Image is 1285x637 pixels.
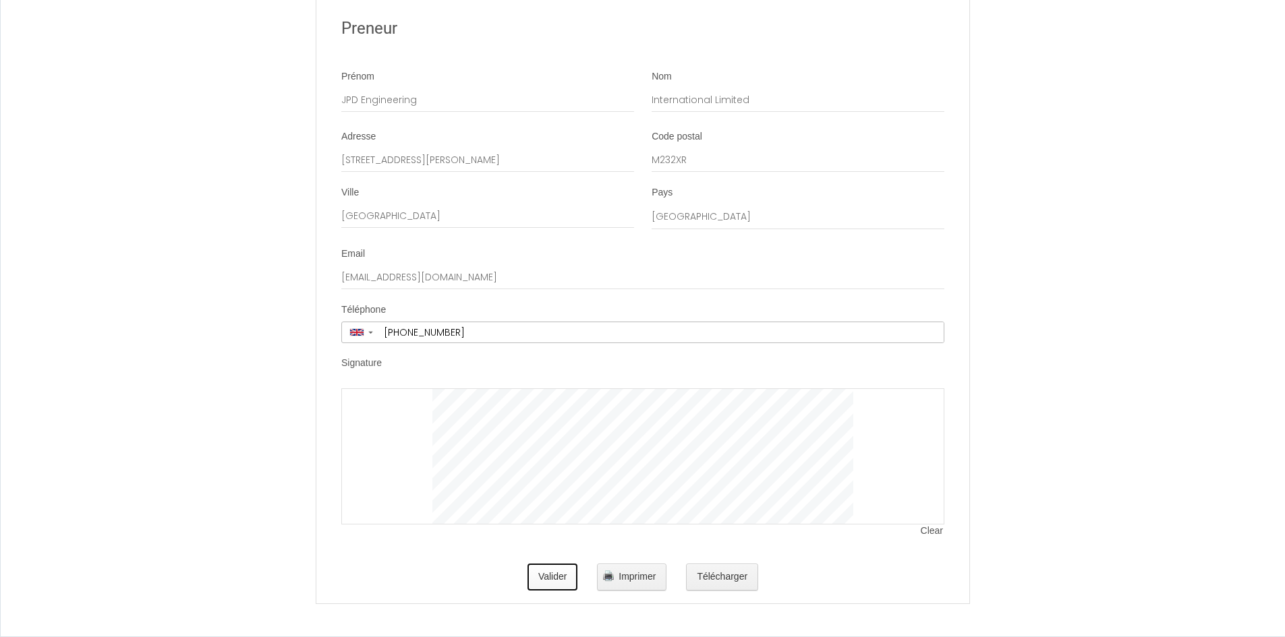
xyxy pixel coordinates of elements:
label: Code postal [652,130,702,144]
label: Téléphone [341,303,386,317]
span: ▼ [367,330,374,335]
span: Clear [921,524,944,538]
span: Imprimer [619,571,656,582]
input: +44 7400 123456 [379,322,944,342]
label: Nom [652,70,672,84]
h2: Preneur [341,16,944,42]
label: Signature [341,357,382,370]
button: Télécharger [686,564,758,590]
img: printer.png [603,570,614,581]
label: Prénom [341,70,374,84]
label: Email [341,247,365,261]
label: Ville [341,186,359,200]
label: Pays [652,186,673,200]
label: Adresse [341,130,376,144]
button: Imprimer [597,564,666,590]
button: Valider [527,564,578,590]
